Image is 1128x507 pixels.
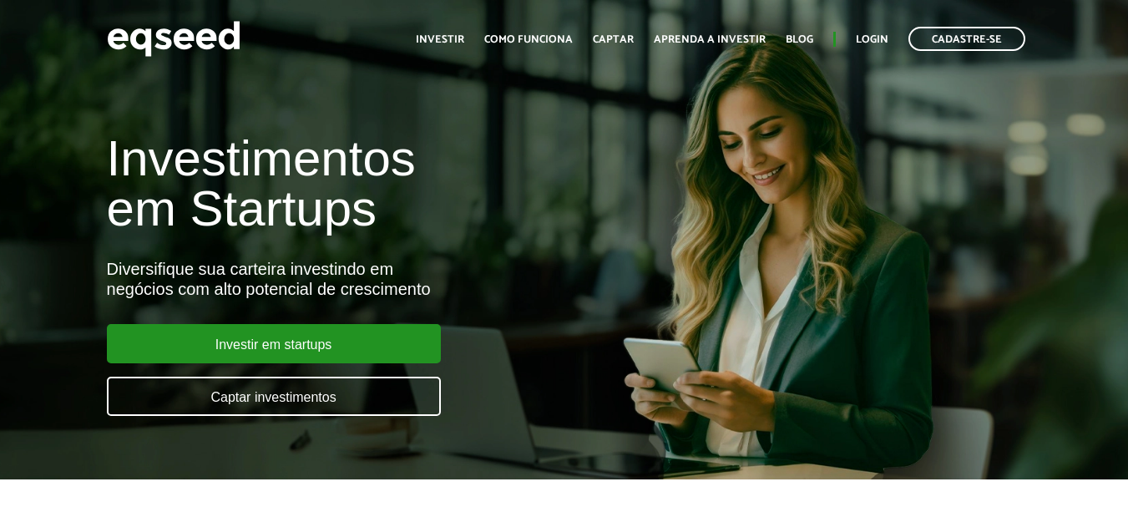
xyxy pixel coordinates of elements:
[107,17,240,61] img: EqSeed
[107,134,646,234] h1: Investimentos em Startups
[107,377,441,416] a: Captar investimentos
[484,34,573,45] a: Como funciona
[107,324,441,363] a: Investir em startups
[593,34,634,45] a: Captar
[416,34,464,45] a: Investir
[107,259,646,299] div: Diversifique sua carteira investindo em negócios com alto potencial de crescimento
[654,34,766,45] a: Aprenda a investir
[856,34,888,45] a: Login
[786,34,813,45] a: Blog
[908,27,1025,51] a: Cadastre-se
